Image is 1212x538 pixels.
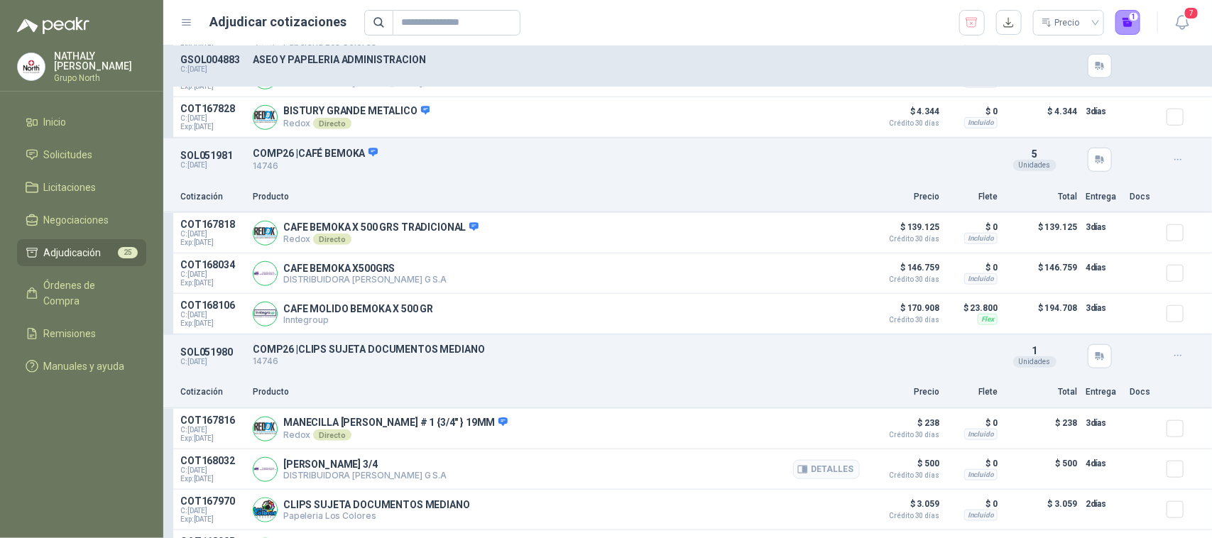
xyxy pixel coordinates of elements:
div: Incluido [964,429,998,440]
span: Crédito 30 días [868,472,939,479]
div: Unidades [1013,160,1057,171]
span: 7 [1184,6,1199,20]
p: $ 139.125 [868,219,939,243]
p: Flete [948,385,998,399]
p: Total [1006,385,1077,399]
span: Crédito 30 días [868,512,939,520]
a: Solicitudes [17,141,146,168]
p: $ 500 [868,455,939,479]
span: Negociaciones [44,212,109,228]
p: COT168034 [180,259,244,270]
p: $ 194.708 [1006,300,1077,328]
p: Redox [283,118,430,129]
span: C: [DATE] [180,507,244,515]
p: 4 días [1086,259,1121,276]
div: Precio [1042,12,1083,33]
p: Total [1006,190,1077,204]
div: Incluido [964,233,998,244]
p: 14746 [253,160,990,173]
p: CAFE MOLIDO BEMOKA X 500 GR [283,303,433,314]
p: COT167816 [180,415,244,426]
p: Producto [253,190,860,204]
p: CLIPS SUJETA DOCUMENTOS MEDIANO [283,499,470,510]
p: Cotización [180,190,244,204]
p: $ 238 [1006,415,1077,443]
p: Redox [283,234,479,245]
p: ASEO Y PAPELERIA ADMINISTRACION [253,54,990,65]
div: Incluido [964,469,998,481]
p: $ 500 [1006,455,1077,483]
a: Licitaciones [17,174,146,201]
span: Solicitudes [44,147,93,163]
a: Manuales y ayuda [17,353,146,380]
span: C: [DATE] [180,426,244,434]
p: COMP26 | CLIPS SUJETA DOCUMENTOS MEDIANO [253,344,990,355]
div: Incluido [964,273,998,285]
p: $ 0 [948,455,998,472]
span: Crédito 30 días [868,236,939,243]
span: Crédito 30 días [868,432,939,439]
p: 4 días [1086,455,1121,472]
p: $ 23.800 [948,300,998,317]
span: 25 [118,247,138,258]
span: C: [DATE] [180,114,244,123]
span: Órdenes de Compra [44,278,133,309]
p: $ 146.759 [1006,259,1077,287]
h1: Adjudicar cotizaciones [210,12,347,32]
img: Company Logo [253,498,277,522]
span: 1 [1032,345,1037,356]
img: Company Logo [18,53,45,80]
span: Adjudicación [44,245,102,260]
span: Exp: [DATE] [180,475,244,483]
p: C: [DATE] [180,65,244,74]
p: $ 0 [948,103,998,120]
p: $ 3.059 [868,495,939,520]
span: C: [DATE] [180,230,244,238]
img: Company Logo [253,417,277,441]
p: GSOL004883 [180,54,244,65]
p: C: [DATE] [180,161,244,170]
div: Directo [313,234,351,245]
a: Inicio [17,109,146,136]
p: $ 0 [948,259,998,276]
p: CAFE BEMOKA X500GRS [283,263,447,274]
p: Flete [948,190,998,204]
a: Remisiones [17,320,146,347]
span: Exp: [DATE] [180,319,244,328]
p: SOL051980 [180,346,244,358]
span: Exp: [DATE] [180,515,244,524]
span: 5 [1032,148,1037,160]
p: COT168106 [180,300,244,311]
span: Crédito 30 días [868,120,939,127]
a: Adjudicación25 [17,239,146,266]
p: COT167818 [180,219,244,230]
div: Unidades [1013,356,1057,368]
p: 14746 [253,355,990,368]
p: Entrega [1086,190,1121,204]
p: Cotización [180,385,244,399]
p: Papeleria Los Colores [283,510,470,521]
img: Company Logo [253,458,277,481]
span: Exp: [DATE] [180,434,244,443]
div: Incluido [964,117,998,128]
p: 3 días [1086,103,1121,120]
p: C: [DATE] [180,358,244,366]
p: SOL051981 [180,150,244,161]
p: CAFE BEMOKA X 500 GRS TRADICIONAL [283,221,479,234]
a: Negociaciones [17,207,146,234]
p: $ 139.125 [1006,219,1077,247]
span: Licitaciones [44,180,97,195]
p: DISTRIBUIDORA [PERSON_NAME] G S.A [283,470,447,481]
p: $ 146.759 [868,259,939,283]
p: 3 días [1086,219,1121,236]
p: DISTRIBUIDORA [PERSON_NAME] G S.A [283,274,447,285]
img: Company Logo [253,262,277,285]
span: Crédito 30 días [868,317,939,324]
p: BISTURY GRANDE METALICO [283,105,430,118]
p: Docs [1130,190,1158,204]
span: Exp: [DATE] [180,82,244,91]
button: 1 [1115,10,1141,35]
p: Docs [1130,385,1158,399]
p: $ 3.059 [1006,495,1077,524]
p: COT167970 [180,495,244,507]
